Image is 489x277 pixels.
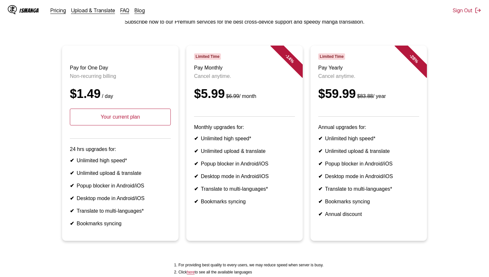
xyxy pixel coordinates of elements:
[194,53,221,60] span: Limited Time
[318,136,322,141] b: ✔
[318,186,419,192] li: Translate to multi-languages*
[194,161,295,167] li: Popup blocker in Android/iOS
[70,208,74,214] b: ✔
[318,173,419,179] li: Desktop mode in Android/iOS
[5,19,484,25] p: Subscribe now to our Premium services for the best cross-device support and speedy manga translat...
[194,198,295,205] li: Bookmarks syncing
[70,170,171,176] li: Unlimited upload & translate
[187,270,195,274] a: Available languages
[70,146,171,152] p: 24 hrs upgrades for:
[8,5,50,16] a: IsManga LogoIsManga
[318,148,419,154] li: Unlimited upload & translate
[453,7,481,14] button: Sign Out
[70,183,74,188] b: ✔
[318,135,419,142] li: Unlimited high speed*
[194,186,295,192] li: Translate to multi-languages*
[194,136,198,141] b: ✔
[318,211,322,217] b: ✔
[318,199,322,204] b: ✔
[71,7,115,14] a: Upload & Translate
[318,186,322,192] b: ✔
[70,157,171,164] li: Unlimited high speed*
[70,220,171,227] li: Bookmarks syncing
[356,93,386,99] small: / year
[70,195,171,201] li: Desktop mode in Android/iOS
[318,174,322,179] b: ✔
[225,93,256,99] small: / month
[194,135,295,142] li: Unlimited high speed*
[318,198,419,205] li: Bookmarks syncing
[318,148,322,154] b: ✔
[318,73,419,79] p: Cancel anytime.
[226,93,239,99] s: $6.99
[179,263,324,267] li: For providing best quality to every users, we may reduce speed when server is busy.
[70,73,171,79] p: Non-recurring billing
[270,39,309,78] div: - 14 %
[194,148,295,154] li: Unlimited upload & translate
[101,93,113,99] small: / day
[318,161,322,166] b: ✔
[318,161,419,167] li: Popup blocker in Android/iOS
[194,174,198,179] b: ✔
[318,53,345,60] span: Limited Time
[70,87,171,101] div: $1.49
[70,158,74,163] b: ✔
[395,39,433,78] div: - 28 %
[318,65,419,71] h3: Pay Yearly
[194,173,295,179] li: Desktop mode in Android/iOS
[194,124,295,130] p: Monthly upgrades for:
[120,7,129,14] a: FAQ
[194,73,295,79] p: Cancel anytime.
[19,7,39,14] div: IsManga
[194,199,198,204] b: ✔
[357,93,373,99] s: $83.88
[8,5,17,14] img: IsManga Logo
[179,270,324,274] li: Click to see all the available languages
[70,170,74,176] b: ✔
[70,183,171,189] li: Popup blocker in Android/iOS
[318,87,419,101] div: $59.99
[194,186,198,192] b: ✔
[70,65,171,71] h3: Pay for One Day
[70,208,171,214] li: Translate to multi-languages*
[475,7,481,14] img: Sign out
[70,109,171,125] p: Your current plan
[70,196,74,201] b: ✔
[194,161,198,166] b: ✔
[194,87,295,101] div: $5.99
[70,221,74,226] b: ✔
[50,7,66,14] a: Pricing
[194,148,198,154] b: ✔
[318,124,419,130] p: Annual upgrades for:
[135,7,145,14] a: Blog
[194,65,295,71] h3: Pay Monthly
[318,211,419,217] li: Annual discount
